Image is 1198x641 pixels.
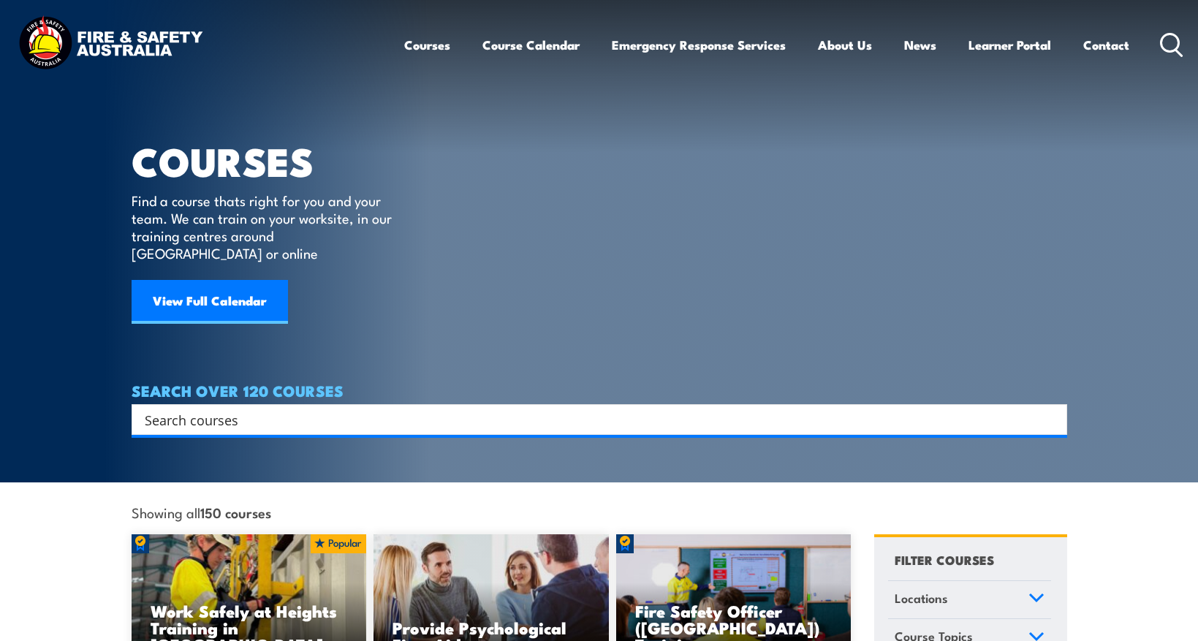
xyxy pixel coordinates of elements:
[895,588,948,608] span: Locations
[200,502,271,522] strong: 150 courses
[145,409,1035,431] input: Search input
[404,26,450,64] a: Courses
[132,191,398,262] p: Find a course thats right for you and your team. We can train on your worksite, in our training c...
[132,280,288,324] a: View Full Calendar
[148,409,1038,430] form: Search form
[1083,26,1129,64] a: Contact
[132,382,1067,398] h4: SEARCH OVER 120 COURSES
[888,581,1051,619] a: Locations
[612,26,786,64] a: Emergency Response Services
[895,550,994,569] h4: FILTER COURSES
[482,26,580,64] a: Course Calendar
[132,143,413,178] h1: COURSES
[132,504,271,520] span: Showing all
[904,26,936,64] a: News
[1042,409,1062,430] button: Search magnifier button
[968,26,1051,64] a: Learner Portal
[818,26,872,64] a: About Us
